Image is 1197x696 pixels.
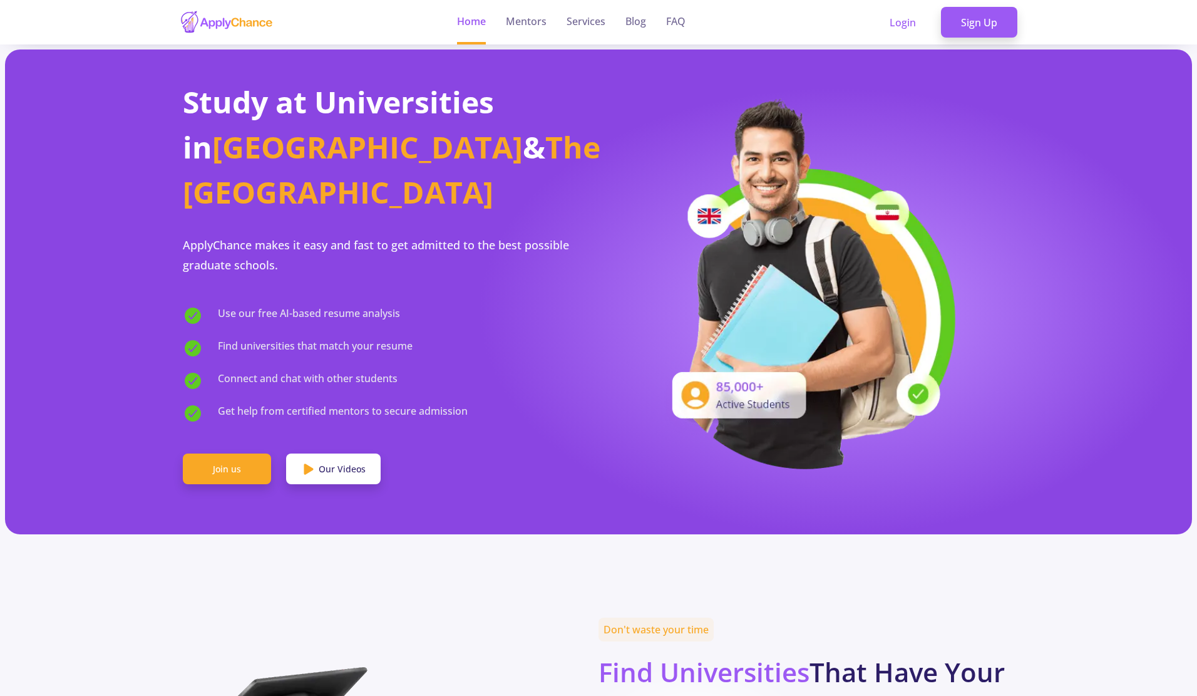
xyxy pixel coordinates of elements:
[523,127,545,167] span: &
[183,81,494,167] span: Study at Universities in
[218,338,413,358] span: Find universities that match your resume
[218,306,400,326] span: Use our free AI-based resume analysis
[598,618,714,641] span: Don't waste your time
[180,10,274,34] img: applychance logo
[941,7,1017,38] a: Sign Up
[870,7,936,38] a: Login
[286,454,381,485] a: Our Videos
[212,127,523,167] span: [GEOGRAPHIC_DATA]
[319,462,366,475] span: Our Videos
[653,95,960,469] img: applicant
[218,371,398,391] span: Connect and chat with other students
[183,237,569,273] span: ApplyChance makes it easy and fast to get admitted to the best possible graduate schools.
[598,654,809,690] span: Find Universities
[218,403,468,423] span: Get help from certified mentors to secure admission
[183,454,271,485] a: Join us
